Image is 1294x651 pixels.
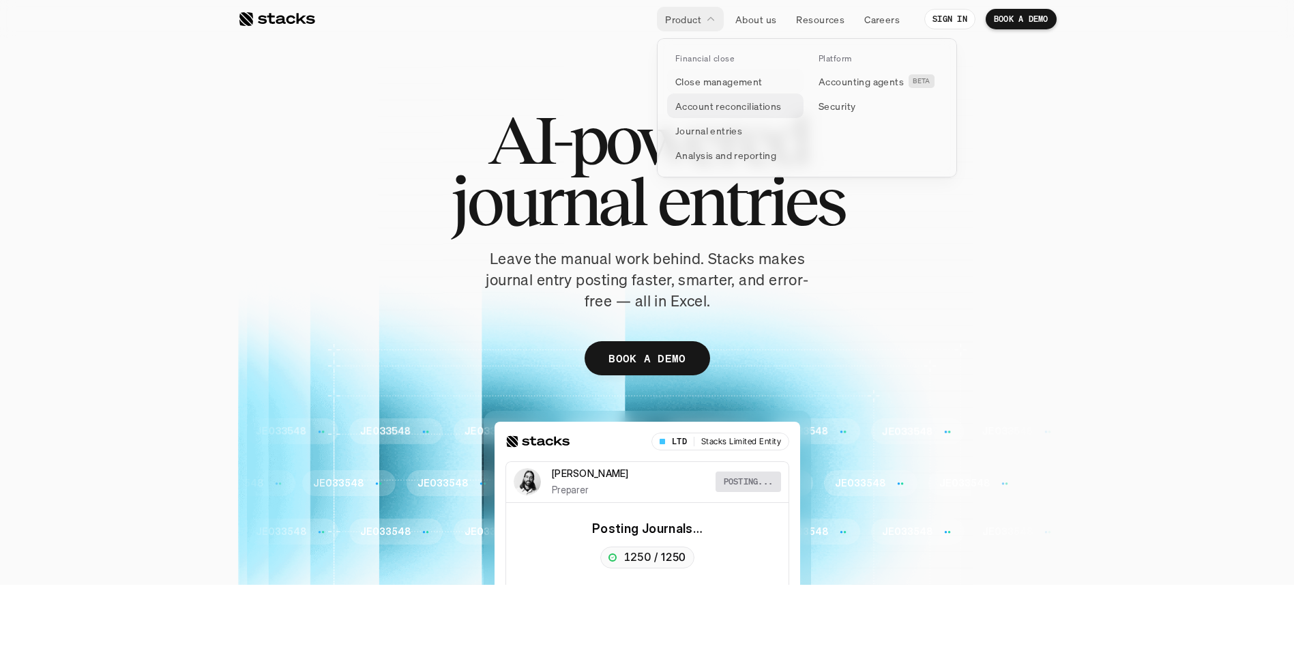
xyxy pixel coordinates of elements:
[819,54,852,63] p: Platform
[819,74,904,89] p: Accounting agents
[675,54,734,63] p: Financial close
[320,478,370,489] p: JE033548
[665,12,701,27] p: Product
[633,478,683,489] p: JE033548
[810,93,947,118] a: Security
[585,341,710,375] a: BOOK A DEMO
[457,526,508,538] p: JE033548
[248,526,299,538] p: JE033548
[735,12,776,27] p: About us
[220,478,270,489] p: JE033548
[457,426,508,437] p: JE033548
[946,478,997,489] p: JE033548
[657,171,844,232] span: entries
[770,426,821,437] p: JE033548
[932,14,967,24] p: SIGN IN
[842,478,892,489] p: JE033548
[986,9,1057,29] a: BOOK A DEMO
[796,12,844,27] p: Resources
[561,426,612,437] p: JE033548
[353,526,403,538] p: JE033548
[666,526,716,538] p: JE033548
[675,74,763,89] p: Close management
[675,99,782,113] p: Account reconciliations
[667,143,804,167] a: Analysis and reporting
[666,426,716,437] p: JE033548
[667,93,804,118] a: Account reconciliations
[874,426,925,437] p: JE033548
[608,349,686,368] p: BOOK A DEMO
[924,9,975,29] a: SIGN IN
[675,124,742,138] p: Journal entries
[994,14,1048,24] p: BOOK A DEMO
[856,7,908,31] a: Careers
[737,478,788,489] p: JE033548
[667,69,804,93] a: Close management
[770,526,821,538] p: JE033548
[975,526,1025,538] p: JE033548
[1046,478,1097,489] p: JE033548
[667,118,804,143] a: Journal entries
[810,69,947,93] a: Accounting agentsBETA
[424,478,475,489] p: JE033548
[675,148,776,162] p: Analysis and reporting
[819,99,855,113] p: Security
[477,248,818,311] p: Leave the manual work behind. Stacks makes journal entry posting faster, smarter, and error-free ...
[488,109,807,171] span: AI-powered
[561,526,612,538] p: JE033548
[913,77,930,85] h2: BETA
[451,171,645,232] span: journal
[975,426,1025,437] p: JE033548
[727,7,784,31] a: About us
[161,260,221,270] a: Privacy Policy
[353,426,403,437] p: JE033548
[529,478,579,489] p: JE033548
[864,12,900,27] p: Careers
[248,426,299,437] p: JE033548
[788,7,853,31] a: Resources
[874,526,925,538] p: JE033548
